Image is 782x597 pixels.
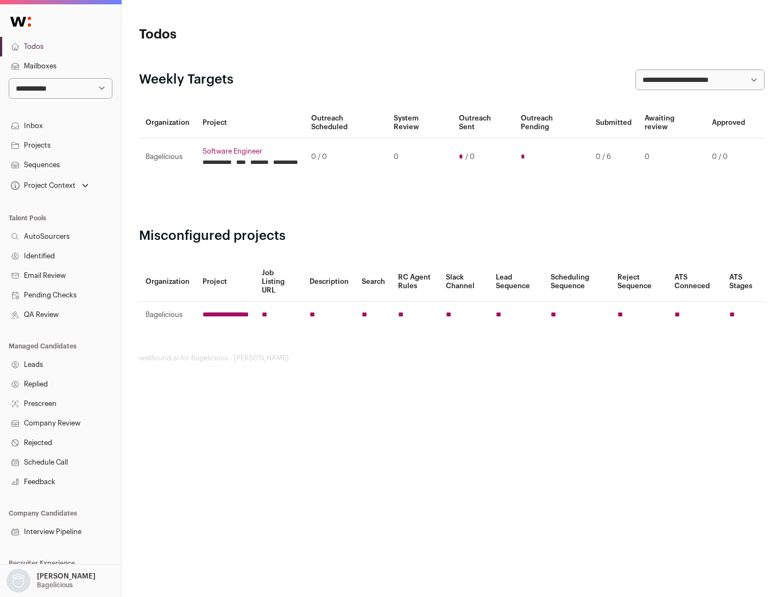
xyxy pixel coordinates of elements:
[452,107,515,138] th: Outreach Sent
[139,302,196,328] td: Bagelicious
[611,262,669,302] th: Reject Sequence
[544,262,611,302] th: Scheduling Sequence
[705,107,752,138] th: Approved
[589,138,638,176] td: 0 / 6
[139,354,765,363] footer: wellfound:ai for Bagelicious - [PERSON_NAME]
[305,138,387,176] td: 0 / 0
[139,227,765,245] h2: Misconfigured projects
[37,572,96,581] p: [PERSON_NAME]
[514,107,589,138] th: Outreach Pending
[668,262,722,302] th: ATS Conneced
[303,262,355,302] th: Description
[465,153,475,161] span: / 0
[7,569,30,593] img: nopic.png
[196,107,305,138] th: Project
[439,262,489,302] th: Slack Channel
[203,147,298,156] a: Software Engineer
[392,262,439,302] th: RC Agent Rules
[4,11,37,33] img: Wellfound
[139,26,348,43] h1: Todos
[9,178,91,193] button: Open dropdown
[638,107,705,138] th: Awaiting review
[139,262,196,302] th: Organization
[139,71,234,88] h2: Weekly Targets
[705,138,752,176] td: 0 / 0
[196,262,255,302] th: Project
[489,262,544,302] th: Lead Sequence
[387,107,452,138] th: System Review
[9,181,75,190] div: Project Context
[37,581,73,589] p: Bagelicious
[305,107,387,138] th: Outreach Scheduled
[255,262,303,302] th: Job Listing URL
[4,569,98,593] button: Open dropdown
[139,107,196,138] th: Organization
[355,262,392,302] th: Search
[387,138,452,176] td: 0
[638,138,705,176] td: 0
[139,138,196,176] td: Bagelicious
[589,107,638,138] th: Submitted
[723,262,765,302] th: ATS Stages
